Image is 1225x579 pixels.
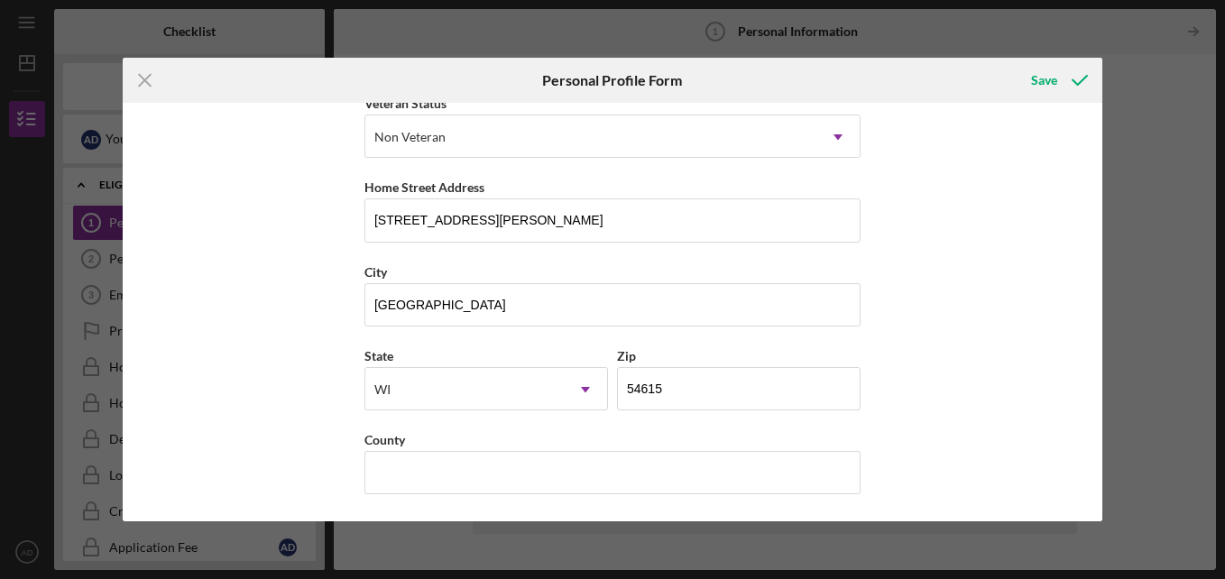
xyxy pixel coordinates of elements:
label: Zip [617,348,636,363]
button: Save [1013,62,1102,98]
label: City [364,264,387,280]
div: Non Veteran [374,130,446,144]
label: Home Street Address [364,179,484,195]
label: County [364,432,405,447]
div: Save [1031,62,1057,98]
div: WI [374,382,391,397]
h6: Personal Profile Form [542,72,682,88]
